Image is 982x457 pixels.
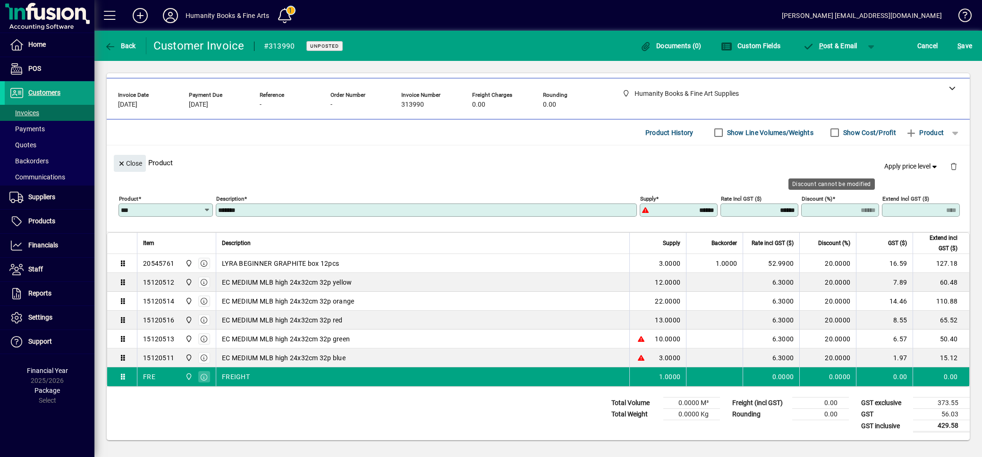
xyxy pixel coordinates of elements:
a: Backorders [5,153,94,169]
td: 0.00 [856,367,913,386]
a: Financials [5,234,94,257]
span: Settings [28,313,52,321]
div: #313990 [264,39,295,54]
td: 20.0000 [799,254,856,273]
div: 52.9900 [749,259,794,268]
span: P [819,42,823,50]
div: 15120512 [143,278,174,287]
button: Cancel [915,37,940,54]
button: Post & Email [798,37,862,54]
span: GST ($) [888,238,907,248]
span: Customers [28,89,60,96]
td: 14.46 [856,292,913,311]
div: 0.0000 [749,372,794,381]
div: 15120511 [143,353,174,363]
span: EC MEDIUM MLB high 24x32cm 32p orange [222,296,354,306]
button: Save [955,37,974,54]
a: Suppliers [5,186,94,209]
span: Humanity Books & Fine Art Supplies [183,258,194,269]
span: 22.0000 [655,296,680,306]
mat-label: Discount (%) [802,195,832,202]
span: Cancel [917,38,938,53]
span: Invoices [9,109,39,117]
span: Description [222,238,251,248]
span: 12.0000 [655,278,680,287]
span: Product History [645,125,694,140]
td: 7.89 [856,273,913,292]
label: Show Line Volumes/Weights [725,128,813,137]
button: Close [114,155,146,172]
a: Support [5,330,94,354]
span: EC MEDIUM MLB high 24x32cm 32p blue [222,353,346,363]
mat-label: Description [216,195,244,202]
mat-label: Supply [640,195,656,202]
td: 429.58 [913,420,970,432]
span: Support [28,338,52,345]
a: Knowledge Base [951,2,970,33]
td: 20.0000 [799,330,856,348]
a: Payments [5,121,94,137]
div: Product [107,145,970,180]
td: GST [856,409,913,420]
a: Products [5,210,94,233]
span: FREIGHT [222,372,250,381]
span: Financials [28,241,58,249]
span: Payments [9,125,45,133]
td: 20.0000 [799,311,856,330]
a: Home [5,33,94,57]
td: 56.03 [913,409,970,420]
span: Backorders [9,157,49,165]
span: [DATE] [189,101,208,109]
button: Back [102,37,138,54]
div: 15120514 [143,296,174,306]
td: 127.18 [913,254,969,273]
label: Show Cost/Profit [841,128,896,137]
span: Supply [663,238,680,248]
td: 0.0000 Kg [663,409,720,420]
mat-label: Rate incl GST ($) [721,195,762,202]
td: GST exclusive [856,398,913,409]
span: Product [906,125,944,140]
span: 0.00 [543,101,556,109]
span: 1.0000 [659,372,681,381]
td: Freight (incl GST) [728,398,792,409]
td: 0.0000 M³ [663,398,720,409]
span: - [260,101,262,109]
span: Quotes [9,141,36,149]
div: 6.3000 [749,334,794,344]
a: Quotes [5,137,94,153]
span: Products [28,217,55,225]
span: Extend incl GST ($) [919,233,957,254]
div: FRE [143,372,155,381]
a: Settings [5,306,94,330]
span: Staff [28,265,43,273]
span: EC MEDIUM MLB high 24x32cm 32p red [222,315,343,325]
div: 6.3000 [749,353,794,363]
span: Suppliers [28,193,55,201]
span: Humanity Books & Fine Art Supplies [183,353,194,363]
td: Total Volume [607,398,663,409]
span: Humanity Books & Fine Art Supplies [183,277,194,288]
td: 16.59 [856,254,913,273]
span: Reports [28,289,51,297]
td: 0.0000 [799,367,856,386]
span: Package [34,387,60,394]
span: LYRA BEGINNER GRAPHITE box 12pcs [222,259,339,268]
a: Staff [5,258,94,281]
button: Custom Fields [719,37,783,54]
a: Communications [5,169,94,185]
span: Close [118,156,142,171]
td: 20.0000 [799,292,856,311]
td: 50.40 [913,330,969,348]
span: Home [28,41,46,48]
td: Rounding [728,409,792,420]
span: Rate incl GST ($) [752,238,794,248]
a: POS [5,57,94,81]
span: ost & Email [803,42,857,50]
app-page-header-button: Close [111,159,148,167]
td: 0.00 [792,409,849,420]
span: [DATE] [118,101,137,109]
span: Discount (%) [818,238,850,248]
div: Humanity Books & Fine Arts [186,8,270,23]
button: Documents (0) [638,37,704,54]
